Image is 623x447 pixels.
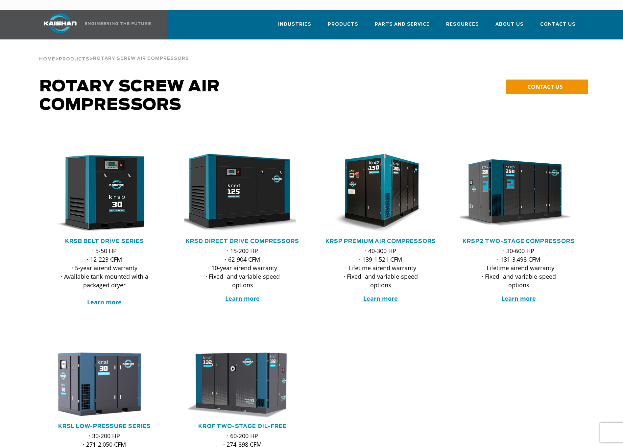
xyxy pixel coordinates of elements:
span: About Us [495,21,524,28]
div: krsb30 [46,154,163,233]
p: · 40-300 HP · 139-1,521 CFM · Lifetime airend warranty · Fixed- and variable-speed options [335,247,426,289]
p: · 5-50 HP · 12-223 CFM · 5-year airend warranty · Available tank-mounted with a packaged dryer [59,247,150,306]
img: kaishan logo [36,13,85,33]
a: Products [59,56,89,62]
a: KRSP Premium Air Compressors [325,239,436,244]
div: krsl30 [46,351,163,418]
img: krsp350 [455,154,572,233]
img: krof132 [179,351,296,418]
div: krsp350 [460,154,577,233]
a: Learn more [363,294,398,302]
a: Home [39,56,55,62]
span: Products [59,57,89,61]
a: Learn more [501,294,536,302]
p: · 30-600 HP · 131-3,498 CFM · Lifetime airend warranty · Fixed- and variable-speed options [473,247,564,289]
span: Resources [446,21,479,28]
img: krsl30 [41,351,158,418]
a: Resources [446,16,479,38]
a: Industries [278,16,311,38]
a: KROF TWO-STAGE OIL-FREE [198,424,287,429]
span: Industries [278,21,311,28]
a: KRSB Belt Drive Series [65,239,144,244]
a: About Us [495,16,524,38]
span: Parts and Service [375,21,430,28]
a: KRSP2 Two-Stage Compressors [463,239,575,244]
div: krsp150 [322,154,439,233]
img: Engineering the future [85,22,151,25]
a: Kaishan USA [36,10,152,39]
a: KRSL Low-Pressure Series [58,424,151,429]
span: Home [39,57,55,61]
span: Contact Us [540,21,576,28]
a: CONTACT US [506,80,588,94]
div: krof132 [184,351,301,418]
div: > > [39,39,189,64]
p: · 15-200 HP · 62-904 CFM · 10-year airend warranty · Fixed- and variable-speed options [197,247,288,289]
a: KRSD Direct Drive Compressors [186,239,299,244]
a: Learn more [87,298,122,306]
a: Learn more [225,294,260,302]
div: krsd125 [184,154,301,233]
span: CONTACT US [527,83,563,90]
img: krsp150 [317,154,434,233]
span: Rotary Screw Air Compressors [93,57,189,61]
img: krsb30 [41,154,158,233]
a: Products [328,16,358,38]
img: krsd125 [179,154,296,233]
a: Parts and Service [375,16,430,38]
span: Rotary Screw Air Compressors [39,79,220,113]
a: Contact Us [540,16,576,38]
span: Products [328,21,358,28]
